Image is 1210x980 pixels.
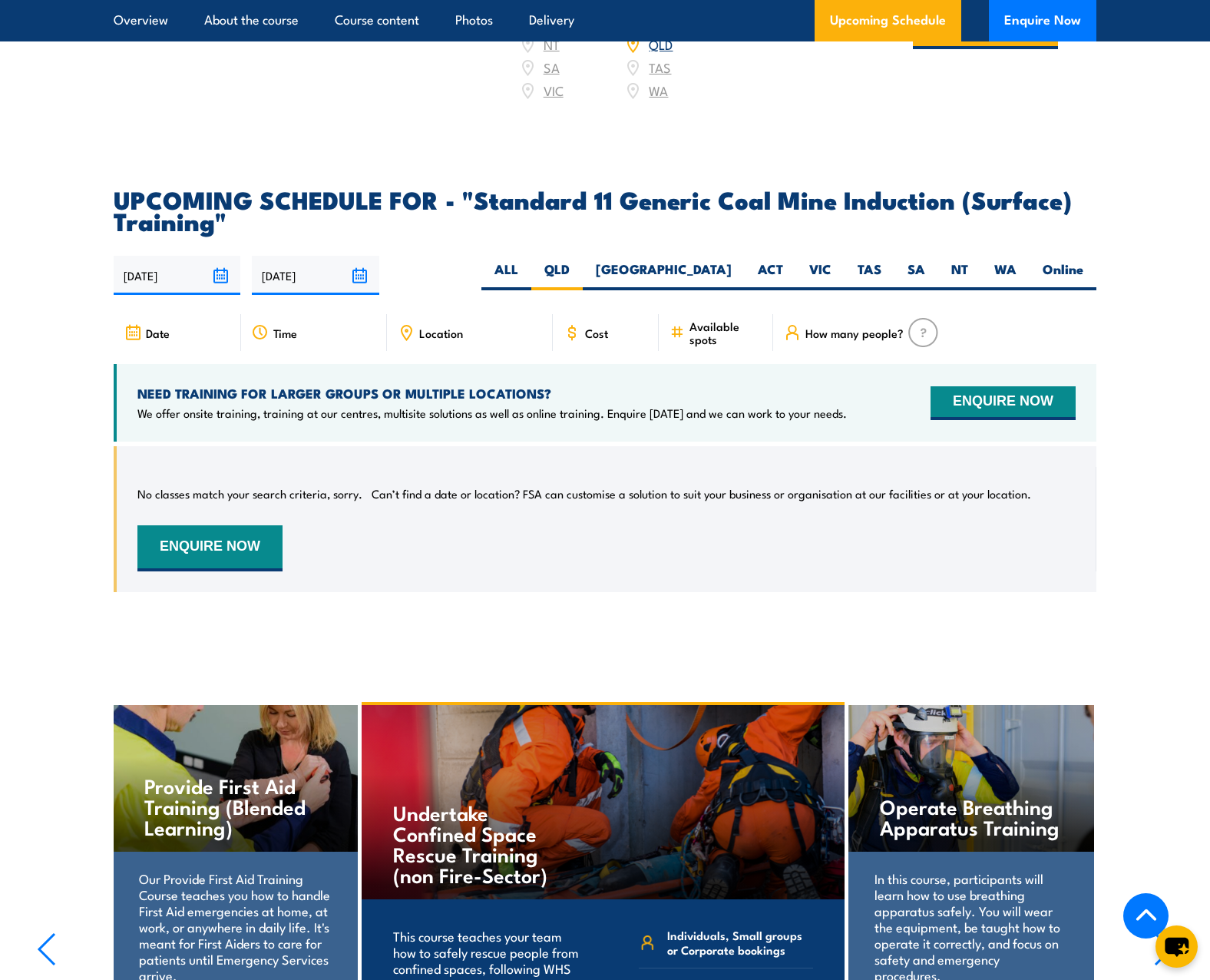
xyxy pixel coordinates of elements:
h4: Undertake Confined Space Rescue Training (non Fire-Sector) [393,802,574,885]
label: ACT [745,260,796,290]
label: [GEOGRAPHIC_DATA] [583,260,745,290]
span: Cost [585,326,608,339]
button: ENQUIRE NOW [931,386,1076,420]
p: Can’t find a date or location? FSA can customise a solution to suit your business or organisation... [372,486,1031,502]
input: To date [252,256,379,295]
p: No classes match your search criteria, sorry. [137,486,362,502]
p: We offer onsite training, training at our centres, multisite solutions as well as online training... [137,406,847,421]
label: ALL [481,260,531,290]
span: Available spots [689,319,762,346]
h4: Provide First Aid Training (Blended Learning) [144,775,326,837]
button: ENQUIRE NOW [137,525,283,571]
span: How many people? [805,326,904,339]
label: SA [894,260,938,290]
h4: Operate Breathing Apparatus Training [880,796,1062,837]
label: TAS [845,260,894,290]
input: From date [114,256,240,295]
h2: UPCOMING SCHEDULE FOR - "Standard 11 Generic Coal Mine Induction (Surface) Training" [114,188,1096,231]
label: VIC [796,260,845,290]
span: Time [273,326,297,339]
label: QLD [531,260,583,290]
span: Individuals, Small groups or Corporate bookings [667,928,813,957]
a: QLD [649,35,673,53]
button: chat-button [1155,925,1198,968]
label: Online [1030,260,1096,290]
label: NT [938,260,981,290]
span: Location [419,326,463,339]
span: Date [146,326,170,339]
h4: NEED TRAINING FOR LARGER GROUPS OR MULTIPLE LOCATIONS? [137,385,847,402]
label: WA [981,260,1030,290]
